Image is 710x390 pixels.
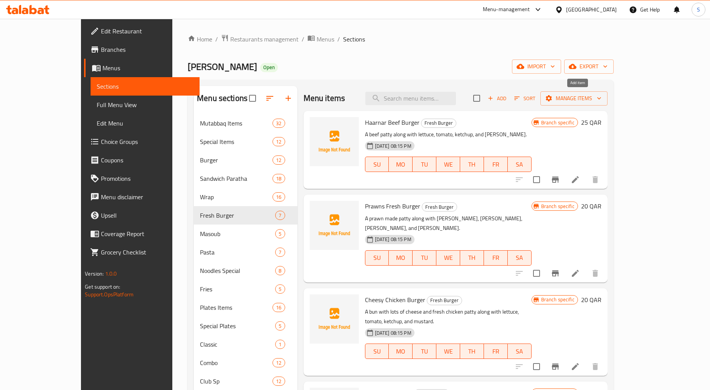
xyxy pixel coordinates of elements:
span: MO [392,346,409,357]
span: 1.0.0 [105,269,117,279]
span: Combo [200,358,272,367]
a: Branches [84,40,200,59]
button: MO [389,344,413,359]
span: Select all sections [244,90,261,106]
span: Fresh Burger [200,211,275,220]
button: export [564,59,614,74]
span: Full Menu View [97,100,193,109]
a: Grocery Checklist [84,243,200,261]
span: Fresh Burger [422,203,457,212]
span: SA [511,252,528,263]
button: delete [586,357,604,376]
div: items [275,248,285,257]
div: Pasta7 [194,243,297,261]
h6: 25 QAR [581,117,601,128]
div: items [272,358,285,367]
img: Cheesy Chicken Burger [310,294,359,344]
span: 7 [276,249,284,256]
span: 7 [276,212,284,219]
a: Home [188,35,212,44]
span: Open [260,64,278,71]
div: Classic [200,340,275,349]
span: S [697,5,700,14]
span: Branch specific [538,119,578,126]
span: Version: [85,269,104,279]
input: search [365,92,456,105]
button: WE [436,250,460,266]
button: WE [436,157,460,172]
div: items [272,155,285,165]
span: Menus [317,35,334,44]
span: Sort [514,94,535,103]
span: Noodles Special [200,266,275,275]
span: Menus [102,63,193,73]
h6: 20 QAR [581,201,601,212]
span: WE [439,252,457,263]
span: 16 [273,193,284,201]
button: Branch-specific-item [546,170,565,189]
span: 5 [276,230,284,238]
span: [DATE] 08:15 PM [372,236,414,243]
span: 12 [273,138,284,145]
span: [PERSON_NAME] [188,58,257,75]
span: import [518,62,555,71]
span: Sort sections [261,89,279,107]
div: Fries [200,284,275,294]
button: Sort [512,93,537,104]
button: SU [365,157,389,172]
button: delete [586,264,604,283]
div: Club Sp [200,377,272,386]
div: Burger12 [194,151,297,169]
span: Sections [97,82,193,91]
h2: Menu sections [197,93,248,104]
span: TH [463,252,481,263]
span: Sandwich Paratha [200,174,272,183]
div: Fresh Burger7 [194,206,297,225]
p: A beef patty along with lettuce, tomato, ketchup, and [PERSON_NAME]. [365,130,532,139]
span: SU [368,159,386,170]
button: TU [413,250,436,266]
span: FR [487,252,505,263]
button: SA [508,250,532,266]
li: / [215,35,218,44]
p: A bun with lots of cheese and fresh chicken patty along with lettuce, tomato, ketchup, and mustard. [365,307,532,326]
div: items [272,119,285,128]
a: Coverage Report [84,225,200,243]
span: Sort items [509,93,540,104]
span: export [570,62,608,71]
span: SU [368,346,386,357]
span: Select to update [528,359,545,375]
a: Choice Groups [84,132,200,151]
button: TH [460,344,484,359]
div: Fresh Burger [422,202,457,212]
span: Upsell [101,211,193,220]
a: Support.OpsPlatform [85,289,134,299]
button: SU [365,250,389,266]
span: TU [416,252,433,263]
button: SU [365,344,389,359]
button: Branch-specific-item [546,264,565,283]
h6: 20 QAR [581,294,601,305]
span: Mutabbaq Items [200,119,272,128]
span: 32 [273,120,284,127]
button: Add [485,93,509,104]
span: Menu disclaimer [101,192,193,202]
a: Menus [307,34,334,44]
span: Wrap [200,192,272,202]
span: WE [439,159,457,170]
div: items [275,340,285,349]
div: Special Plates5 [194,317,297,335]
img: Haarnar Beef Burger [310,117,359,166]
a: Menu disclaimer [84,188,200,206]
span: Choice Groups [101,137,193,146]
a: Edit menu item [571,362,580,371]
div: Menu-management [483,5,530,14]
span: 5 [276,286,284,293]
span: Select section [469,90,485,106]
span: Masoub [200,229,275,238]
div: Noodles Special8 [194,261,297,280]
span: TU [416,159,433,170]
